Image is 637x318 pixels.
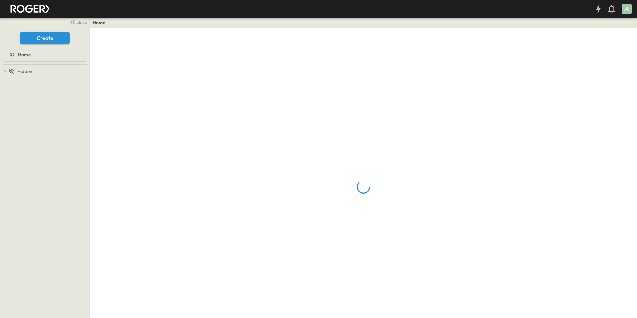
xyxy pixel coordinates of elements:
[17,68,32,75] span: Hidden
[67,17,88,27] button: close
[1,50,87,59] a: Home
[77,19,87,26] span: close
[93,19,106,26] a: Home
[93,19,110,26] nav: breadcrumbs
[20,32,70,44] button: Create
[18,51,31,58] span: Home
